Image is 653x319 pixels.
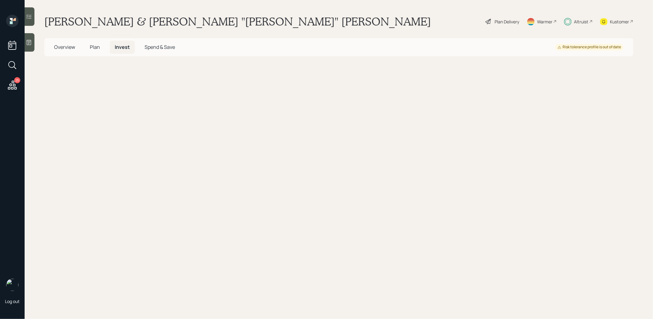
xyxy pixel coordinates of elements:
[495,18,519,25] div: Plan Delivery
[145,44,175,50] span: Spend & Save
[44,15,431,28] h1: [PERSON_NAME] & [PERSON_NAME] "[PERSON_NAME]" [PERSON_NAME]
[6,279,18,291] img: treva-nostdahl-headshot.png
[115,44,130,50] span: Invest
[610,18,629,25] div: Kustomer
[558,45,621,50] div: Risk tolerance profile is out of date
[5,298,20,304] div: Log out
[90,44,100,50] span: Plan
[14,77,20,83] div: 25
[54,44,75,50] span: Overview
[574,18,588,25] div: Altruist
[537,18,552,25] div: Warmer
